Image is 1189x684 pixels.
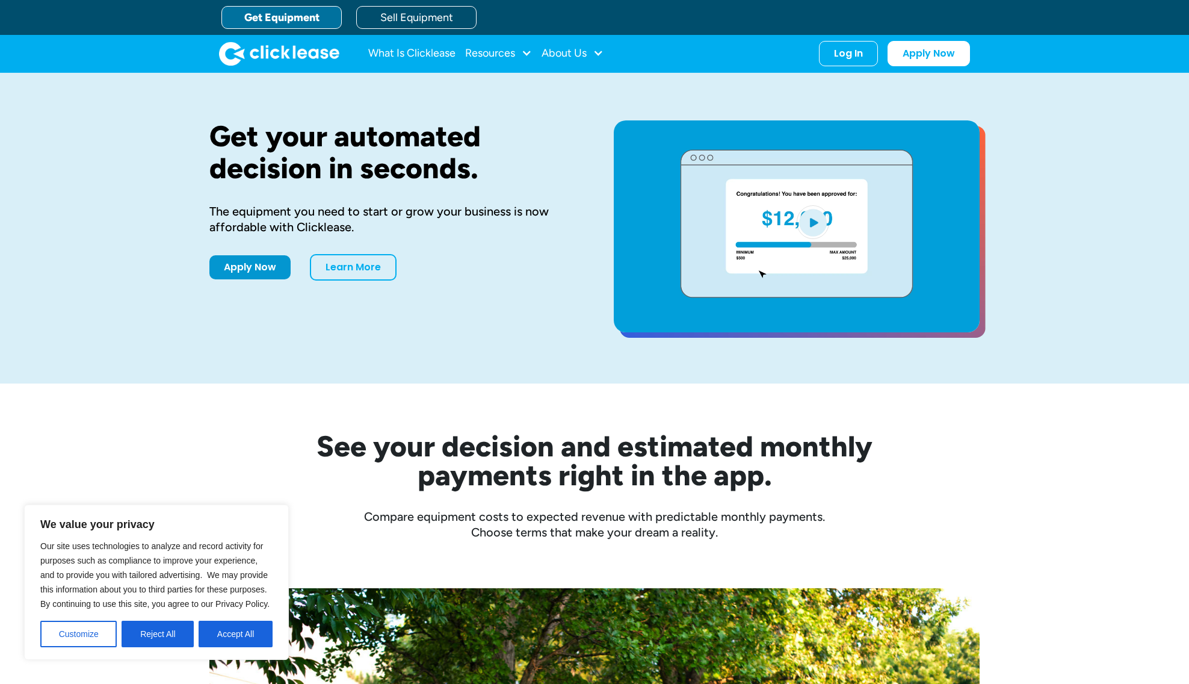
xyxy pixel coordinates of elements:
[209,509,980,540] div: Compare equipment costs to expected revenue with predictable monthly payments. Choose terms that ...
[465,42,532,66] div: Resources
[221,6,342,29] a: Get Equipment
[219,42,339,66] img: Clicklease logo
[258,432,931,490] h2: See your decision and estimated monthly payments right in the app.
[834,48,863,60] div: Log In
[199,621,273,647] button: Accept All
[122,621,194,647] button: Reject All
[40,517,273,532] p: We value your privacy
[209,204,575,235] div: The equipment you need to start or grow your business is now affordable with Clicklease.
[797,205,829,239] img: Blue play button logo on a light blue circular background
[24,505,289,660] div: We value your privacy
[368,42,456,66] a: What Is Clicklease
[209,255,291,279] a: Apply Now
[40,621,117,647] button: Customize
[356,6,477,29] a: Sell Equipment
[310,254,397,281] a: Learn More
[614,120,980,332] a: open lightbox
[40,541,270,609] span: Our site uses technologies to analyze and record activity for purposes such as compliance to impr...
[888,41,970,66] a: Apply Now
[219,42,339,66] a: home
[542,42,604,66] div: About Us
[209,120,575,184] h1: Get your automated decision in seconds.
